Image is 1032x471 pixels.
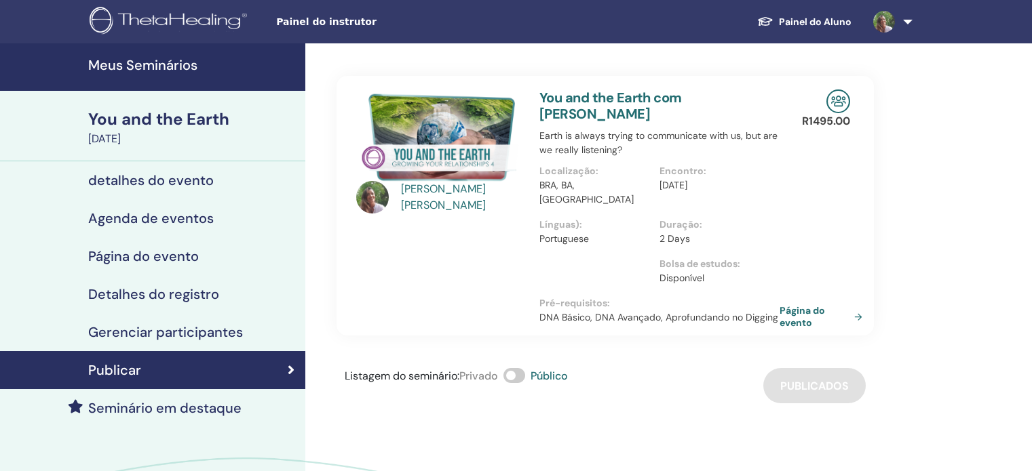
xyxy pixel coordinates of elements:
[90,7,252,37] img: logo.png
[539,232,651,246] p: Portuguese
[539,164,651,178] p: Localização :
[88,286,219,302] h4: Detalhes do registro
[345,369,459,383] span: Listagem do seminário :
[780,304,868,329] a: Página do evento
[88,57,297,73] h4: Meus Seminários
[539,310,780,325] p: DNA Básico, DNA Avançado, Aprofundando no Digging
[539,129,780,157] p: Earth is always trying to communicate with us, but are we really listening?
[531,369,568,383] span: Público
[757,16,773,27] img: graduation-cap-white.svg
[356,181,389,213] img: default.jpg
[746,9,862,35] a: Painel do Aluno
[356,89,523,185] img: You and the Earth
[826,89,850,113] img: In-Person Seminar
[88,131,297,147] div: [DATE]
[88,248,199,264] h4: Página do evento
[660,232,771,246] p: 2 Days
[660,178,771,192] p: [DATE]
[88,210,214,226] h4: Agenda de eventos
[873,11,895,33] img: default.jpg
[88,108,297,131] div: You and the Earth
[660,218,771,232] p: Duração :
[539,178,651,207] p: BRA, BA, [GEOGRAPHIC_DATA]
[660,164,771,178] p: Encontro :
[88,400,242,416] h4: Seminário em destaque
[88,324,243,340] h4: Gerenciar participantes
[539,296,780,310] p: Pré-requisitos :
[539,218,651,232] p: Línguas) :
[88,172,214,188] h4: detalhes do evento
[80,108,305,147] a: You and the Earth[DATE]
[459,369,498,383] span: Privado
[539,89,682,123] a: You and the Earth com [PERSON_NAME]
[88,362,141,378] h4: Publicar
[401,181,527,213] a: [PERSON_NAME] [PERSON_NAME]
[660,257,771,271] p: Bolsa de estudos :
[276,15,480,29] span: Painel do instrutor
[802,113,850,129] p: R 1495.00
[660,271,771,285] p: Disponível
